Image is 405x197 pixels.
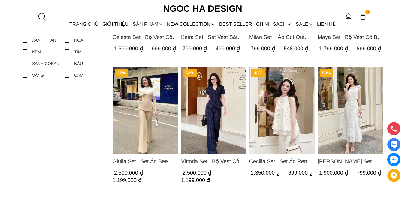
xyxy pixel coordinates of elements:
a: Link to Milan Set _ Áo Cut Out Tùng Không Tay Kết Hợp Chân Váy Xếp Ly A1080+CV139 [249,33,315,41]
a: messenger [387,153,400,166]
a: SALE [294,16,315,32]
span: 699.000 ₫ [288,170,313,176]
img: Display image [390,141,397,148]
div: XANH THAN [32,37,56,43]
div: Chính sách [254,16,294,32]
img: Cecilia Set_ Set Áo Ren Cổ Yếm Quần Suông Màu Kem BQ015 [249,67,315,154]
a: Link to Celeste Set_ Bộ Vest Cổ Tròn Chân Váy Nhún Xòe Màu Xanh Bò BJ142 [113,33,178,41]
div: NÂU [74,60,83,67]
span: 0 [365,10,370,15]
span: Celeste Set_ Bộ Vest Cổ Tròn Chân Váy Nhún Xòe Màu Xanh Bò BJ142 [113,33,178,41]
div: KEM [32,49,41,55]
a: Product image - Isabella Set_ Bộ Ren Áo Sơ Mi Vai Chờm Chân Váy Đuôi Cá Màu Trắng BJ139 [317,67,383,154]
div: CAM [74,72,83,79]
a: NEW COLLECTION [165,16,217,32]
span: Keira Set_ Set Vest Sát Nách Kết Hợp Chân Váy Bút Chì Mix Áo Khoác BJ141+ A1083 [181,33,246,41]
img: img-CART-ICON-ksit0nf1 [360,13,366,20]
span: 899.000 ₫ [356,46,381,52]
div: TÍM [74,49,82,55]
span: Vittoria Set_ Bộ Vest Cổ V Quần Suông Kẻ Sọc BQ013 [181,157,246,166]
a: Product image - Giulia Set_ Set Áo Bee Mix Cổ Trắng Đính Cúc Quần Loe BQ014 [113,67,178,154]
span: 1.399.000 ₫ [114,46,149,52]
img: Isabella Set_ Bộ Ren Áo Sơ Mi Vai Chờm Chân Váy Đuôi Cá Màu Trắng BJ139 [317,67,383,154]
a: GIỚI THIỆU [101,16,131,32]
div: SẢN PHẨM [131,16,165,32]
a: TRANG CHỦ [68,16,101,32]
a: BEST SELLER [217,16,254,32]
span: 499.000 ₫ [215,46,240,52]
div: XANH COBAN [32,60,59,67]
span: Cecilia Set_ Set Áo Ren Cổ Yếm Quần Suông Màu Kem BQ015 [249,157,315,166]
span: 999.000 ₫ [152,46,176,52]
a: Display image [387,138,400,151]
a: Link to Keira Set_ Set Vest Sát Nách Kết Hợp Chân Váy Bút Chì Mix Áo Khoác BJ141+ A1083 [181,33,246,41]
span: Maya Set_ Bộ Vest Cổ Bẻ Chân Váy Xẻ Màu Đen, Trắng BJ140 [317,33,383,41]
span: 1.350.000 ₫ [251,170,286,176]
a: Link to Cecilia Set_ Set Áo Ren Cổ Yếm Quần Suông Màu Kem BQ015 [249,157,315,166]
img: Giulia Set_ Set Áo Bee Mix Cổ Trắng Đính Cúc Quần Loe BQ014 [113,67,178,154]
div: VÀNG [32,72,44,79]
span: 2.500.000 ₫ [182,170,217,176]
span: [PERSON_NAME] Set_ Bộ Ren Áo Sơ Mi Vai Chờm Chân Váy Đuôi Cá Màu Trắng BJ139 [317,157,383,166]
span: 799.000 ₫ [251,46,281,52]
a: Product image - Vittoria Set_ Bộ Vest Cổ V Quần Suông Kẻ Sọc BQ013 [181,67,246,154]
div: HOA [74,37,83,43]
span: 2.500.000 ₫ [114,170,149,176]
img: Vittoria Set_ Bộ Vest Cổ V Quần Suông Kẻ Sọc BQ013 [181,67,246,154]
span: 1.199.000 ₫ [113,177,141,183]
span: Giulia Set_ Set Áo Bee Mix Cổ Trắng Đính Cúc Quần Loe BQ014 [113,157,178,166]
a: Link to Vittoria Set_ Bộ Vest Cổ V Quần Suông Kẻ Sọc BQ013 [181,157,246,166]
span: 1.199.000 ₫ [181,177,210,183]
span: Milan Set _ Áo Cut Out Tùng Không Tay Kết Hợp Chân Váy Xếp Ly A1080+CV139 [249,33,315,41]
a: Link to Maya Set_ Bộ Vest Cổ Bẻ Chân Váy Xẻ Màu Đen, Trắng BJ140 [317,33,383,41]
span: 1.900.000 ₫ [319,170,354,176]
span: 799.000 ₫ [356,170,381,176]
span: 799.000 ₫ [182,46,213,52]
a: Product image - Cecilia Set_ Set Áo Ren Cổ Yếm Quần Suông Màu Kem BQ015 [249,67,315,154]
a: Link to Isabella Set_ Bộ Ren Áo Sơ Mi Vai Chờm Chân Váy Đuôi Cá Màu Trắng BJ139 [317,157,383,166]
span: 548.000 ₫ [284,46,308,52]
a: LIÊN HỆ [315,16,337,32]
span: 1.799.000 ₫ [319,46,354,52]
a: Link to Giulia Set_ Set Áo Bee Mix Cổ Trắng Đính Cúc Quần Loe BQ014 [113,157,178,166]
a: Ngoc Ha Design [158,1,248,16]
